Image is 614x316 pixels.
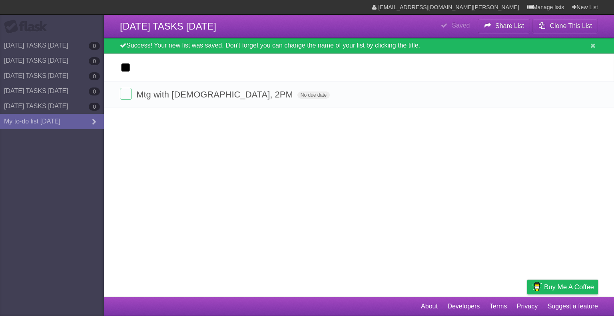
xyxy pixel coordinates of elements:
b: Share List [495,22,524,29]
b: 0 [89,72,100,80]
div: Flask [4,20,52,34]
a: Terms [490,299,507,314]
b: 0 [89,57,100,65]
b: Saved [452,22,470,29]
div: Success! Your new list was saved. Don't forget you can change the name of your list by clicking t... [104,38,614,54]
b: 0 [89,42,100,50]
span: [DATE] TASKS [DATE] [120,21,216,32]
a: Buy me a coffee [527,280,598,294]
span: Buy me a coffee [544,280,594,294]
button: Clone This List [532,19,598,33]
b: 0 [89,87,100,95]
span: Mtg with [DEMOGRAPHIC_DATA], 2PM [136,89,295,99]
a: Suggest a feature [548,299,598,314]
a: About [421,299,438,314]
span: No due date [297,91,330,99]
label: Done [120,88,132,100]
a: Privacy [517,299,538,314]
img: Buy me a coffee [531,280,542,294]
button: Share List [478,19,530,33]
a: Developers [447,299,480,314]
b: 0 [89,103,100,111]
b: Clone This List [550,22,592,29]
